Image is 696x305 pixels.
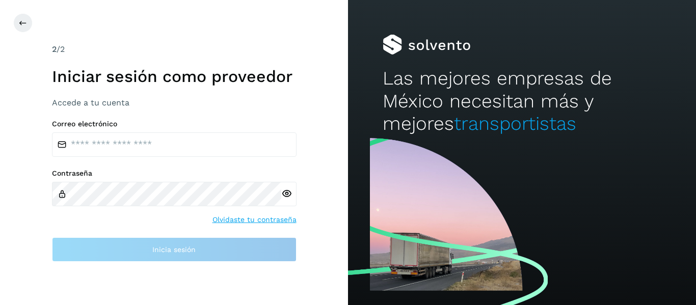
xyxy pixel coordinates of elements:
[152,246,196,253] span: Inicia sesión
[52,98,297,107] h3: Accede a tu cuenta
[52,169,297,178] label: Contraseña
[52,237,297,262] button: Inicia sesión
[52,43,297,56] div: /2
[454,113,576,134] span: transportistas
[52,120,297,128] label: Correo electrónico
[212,214,297,225] a: Olvidaste tu contraseña
[52,44,57,54] span: 2
[383,67,661,135] h2: Las mejores empresas de México necesitan más y mejores
[52,67,297,86] h1: Iniciar sesión como proveedor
